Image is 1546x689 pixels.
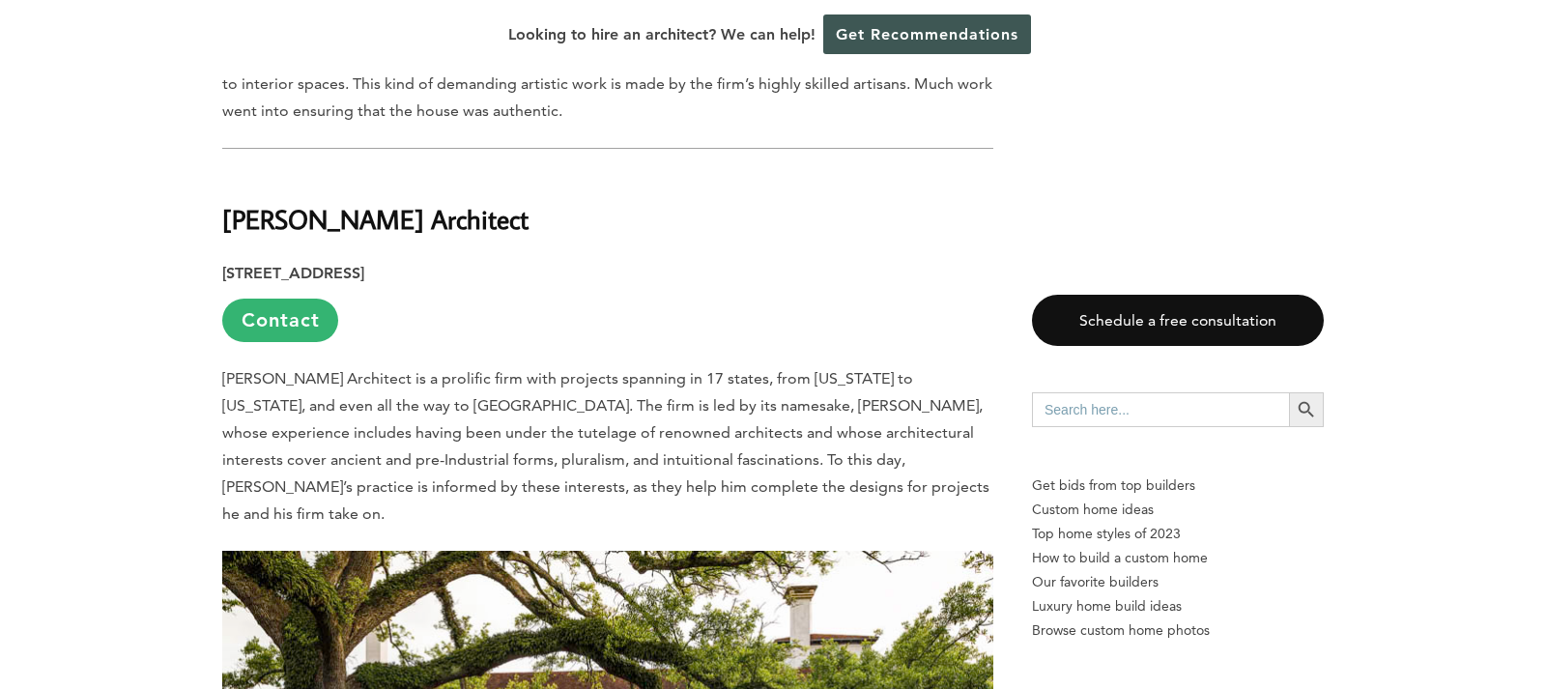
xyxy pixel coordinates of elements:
a: Custom home ideas [1032,498,1324,522]
input: Search here... [1032,392,1289,427]
b: [PERSON_NAME] Architect [222,202,529,236]
a: Our favorite builders [1032,570,1324,594]
a: Top home styles of 2023 [1032,522,1324,546]
p: Get bids from top builders [1032,474,1324,498]
a: How to build a custom home [1032,546,1324,570]
a: Contact [222,299,338,342]
a: Luxury home build ideas [1032,594,1324,618]
a: Get Recommendations [823,14,1031,54]
svg: Search [1296,399,1317,420]
strong: [STREET_ADDRESS] [222,264,364,282]
a: Schedule a free consultation [1032,295,1324,346]
a: Browse custom home photos [1032,618,1324,643]
span: [PERSON_NAME] Architect is a prolific firm with projects spanning in 17 states, from [US_STATE] t... [222,369,989,523]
